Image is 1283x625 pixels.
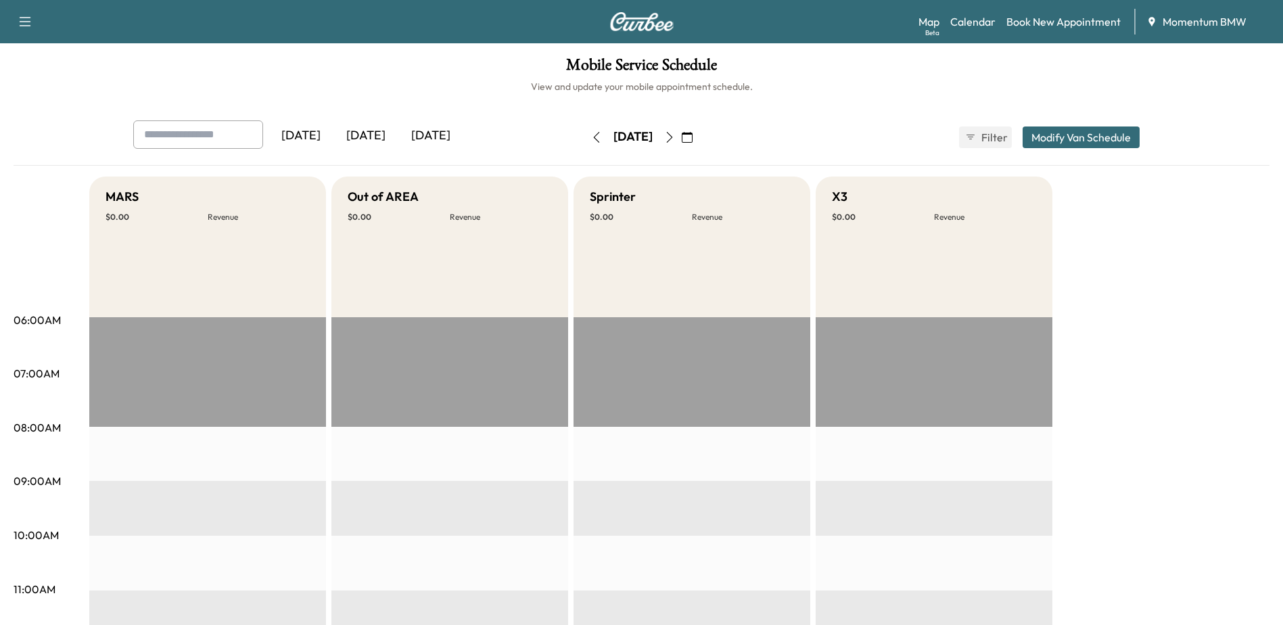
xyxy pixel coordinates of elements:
h6: View and update your mobile appointment schedule. [14,80,1269,93]
p: 06:00AM [14,312,61,328]
p: $ 0.00 [106,212,208,223]
p: 08:00AM [14,419,61,436]
div: [DATE] [269,120,333,152]
span: Filter [981,129,1006,145]
p: 10:00AM [14,527,59,543]
a: MapBeta [918,14,939,30]
h5: MARS [106,187,139,206]
p: Revenue [692,212,794,223]
img: Curbee Logo [609,12,674,31]
div: Beta [925,28,939,38]
button: Modify Van Schedule [1023,126,1140,148]
div: [DATE] [333,120,398,152]
button: Filter [959,126,1012,148]
h5: X3 [832,187,847,206]
p: $ 0.00 [590,212,692,223]
p: 07:00AM [14,365,60,381]
p: Revenue [208,212,310,223]
p: Revenue [934,212,1036,223]
p: $ 0.00 [348,212,450,223]
h5: Sprinter [590,187,636,206]
a: Book New Appointment [1006,14,1121,30]
p: Revenue [450,212,552,223]
h5: Out of AREA [348,187,419,206]
p: $ 0.00 [832,212,934,223]
div: [DATE] [613,129,653,145]
div: [DATE] [398,120,463,152]
span: Momentum BMW [1163,14,1246,30]
p: 09:00AM [14,473,61,489]
p: 11:00AM [14,581,55,597]
h1: Mobile Service Schedule [14,57,1269,80]
a: Calendar [950,14,996,30]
